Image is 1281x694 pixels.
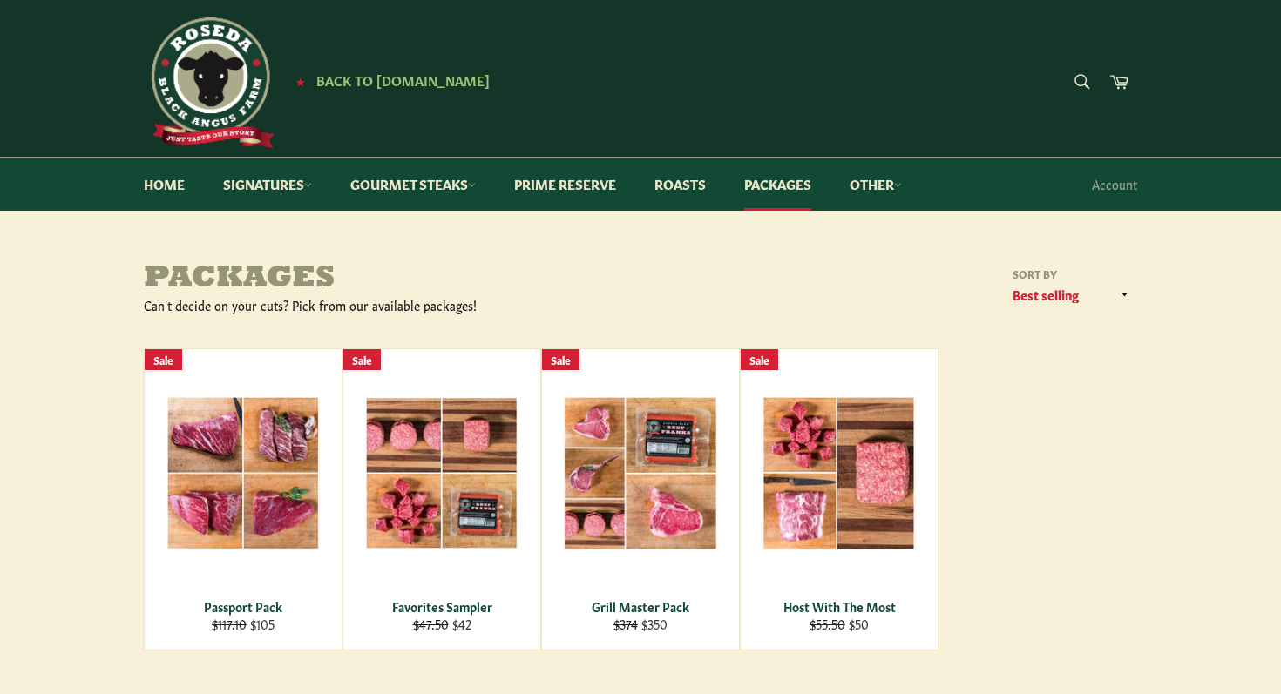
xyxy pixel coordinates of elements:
[144,262,640,297] h1: Packages
[365,397,518,549] img: Favorites Sampler
[752,616,927,632] div: $50
[212,615,247,632] s: $117.10
[497,158,634,211] a: Prime Reserve
[553,616,729,632] div: $350
[741,349,778,371] div: Sale
[355,616,530,632] div: $42
[144,297,640,313] div: Can't decide on your cuts? Pick from our available packages!
[287,74,490,88] a: ★ Back to [DOMAIN_NAME]
[156,598,331,615] div: Passport Pack
[166,396,320,549] img: Passport Pack
[740,348,939,650] a: Host With The Most Host With The Most $55.50 $50
[542,349,579,371] div: Sale
[343,349,381,371] div: Sale
[156,616,331,632] div: $105
[613,615,638,632] s: $374
[727,158,829,211] a: Packages
[564,396,717,550] img: Grill Master Pack
[206,158,329,211] a: Signatures
[355,598,530,615] div: Favorites Sampler
[1083,158,1146,210] a: Account
[762,396,916,550] img: Host With The Most
[1006,266,1137,281] label: Sort by
[144,17,274,148] img: Roseda Beef
[333,158,493,211] a: Gourmet Steaks
[316,71,490,89] span: Back to [DOMAIN_NAME]
[413,615,449,632] s: $47.50
[752,598,927,615] div: Host With The Most
[637,158,723,211] a: Roasts
[541,348,740,650] a: Grill Master Pack Grill Master Pack $374 $350
[832,158,919,211] a: Other
[810,615,845,632] s: $55.50
[145,349,182,371] div: Sale
[295,74,305,88] span: ★
[126,158,202,211] a: Home
[553,598,729,615] div: Grill Master Pack
[144,348,342,650] a: Passport Pack Passport Pack $117.10 $105
[342,348,541,650] a: Favorites Sampler Favorites Sampler $47.50 $42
